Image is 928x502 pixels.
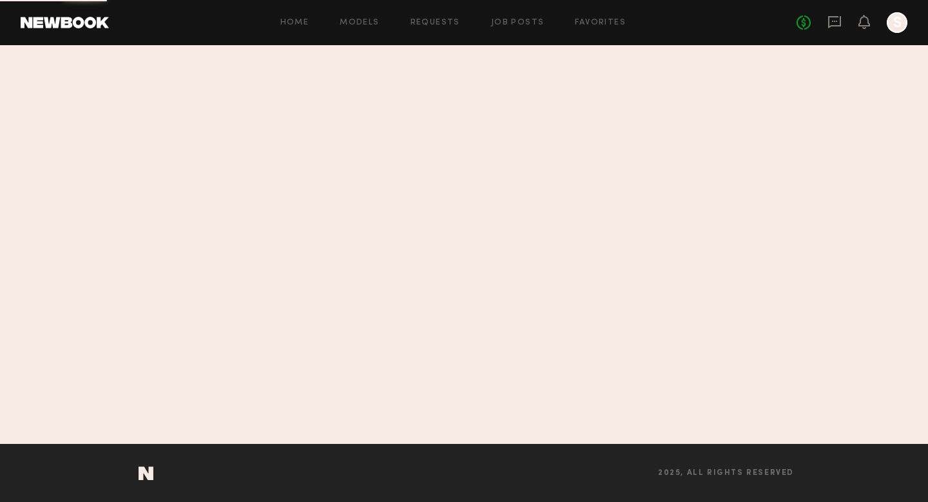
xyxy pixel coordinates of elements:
a: S [887,12,907,33]
a: Requests [411,19,460,27]
a: Home [280,19,309,27]
a: Models [340,19,379,27]
a: Favorites [575,19,626,27]
span: 2025, all rights reserved [658,469,794,477]
a: Job Posts [491,19,545,27]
